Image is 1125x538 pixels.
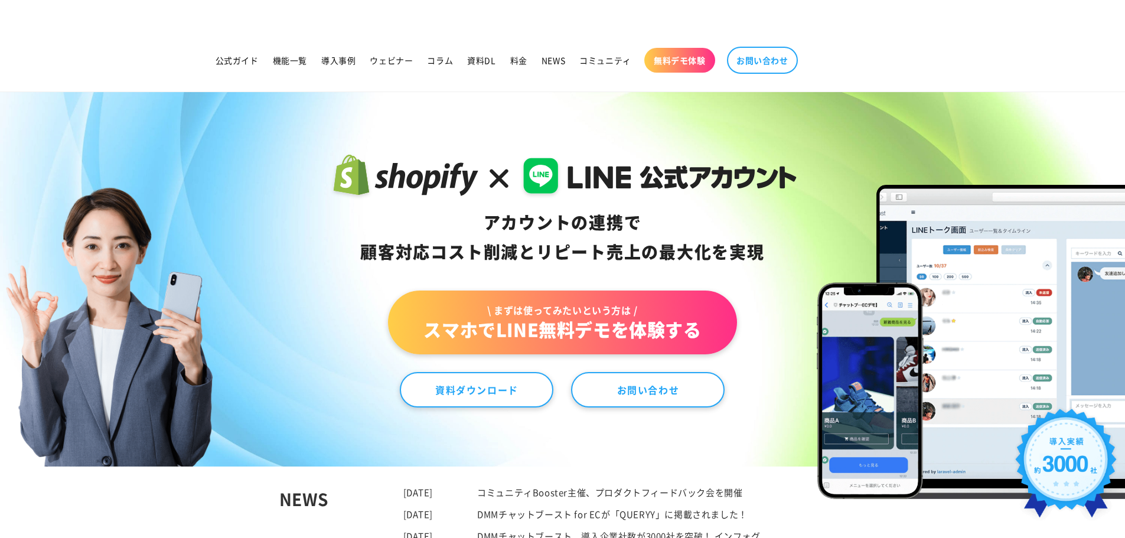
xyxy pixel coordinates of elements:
[542,55,565,66] span: NEWS
[216,55,259,66] span: 公式ガイド
[736,55,788,66] span: お問い合わせ
[477,508,748,520] a: DMMチャットブースト for ECが「QUERYY」に掲載されました！
[370,55,413,66] span: ウェビナー
[208,48,266,73] a: 公式ガイド
[423,304,701,317] span: \ まずは使ってみたいという方は /
[400,372,553,407] a: 資料ダウンロード
[727,47,798,74] a: お問い合わせ
[644,48,715,73] a: 無料デモ体験
[534,48,572,73] a: NEWS
[503,48,534,73] a: 料金
[363,48,420,73] a: ウェビナー
[321,55,356,66] span: 導入事例
[403,486,433,498] time: [DATE]
[579,55,631,66] span: コミュニティ
[420,48,460,73] a: コラム
[388,291,736,354] a: \ まずは使ってみたいという方は /スマホでLINE無料デモを体験する
[328,208,797,267] div: アカウントの連携で 顧客対応コスト削減と リピート売上の 最大化を実現
[467,55,495,66] span: 資料DL
[273,55,307,66] span: 機能一覧
[477,486,742,498] a: コミュニティBooster主催、プロダクトフィードバック会を開催
[1010,403,1123,532] img: 導入実績約3000社
[510,55,527,66] span: 料金
[266,48,314,73] a: 機能一覧
[427,55,453,66] span: コラム
[654,55,706,66] span: 無料デモ体験
[572,48,638,73] a: コミュニティ
[571,372,725,407] a: お問い合わせ
[460,48,503,73] a: 資料DL
[403,508,433,520] time: [DATE]
[314,48,363,73] a: 導入事例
